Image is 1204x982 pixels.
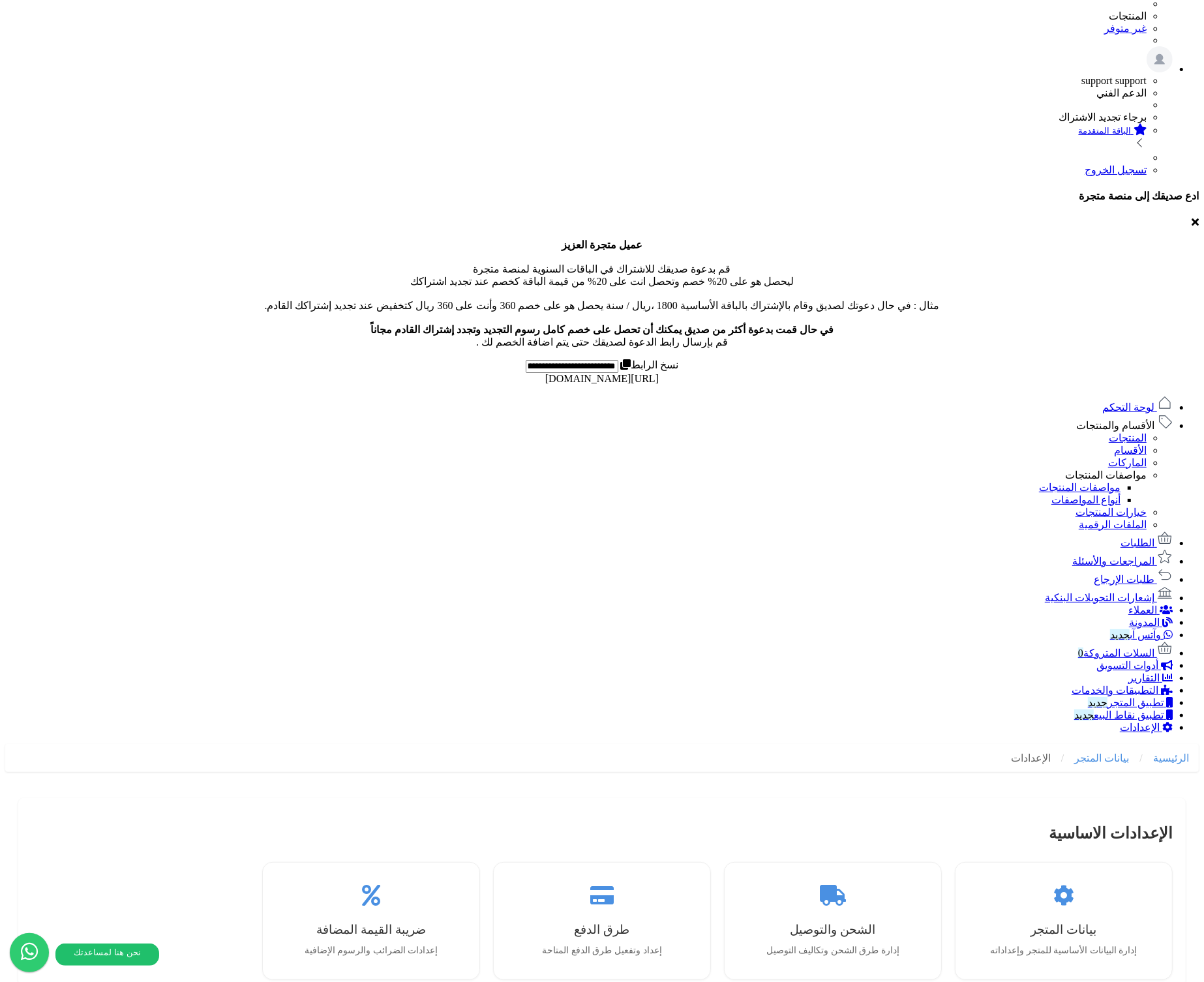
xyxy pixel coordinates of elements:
[1079,519,1147,530] a: الملفات الرقمية
[1114,445,1147,456] a: الأقسام
[1109,432,1147,443] a: المنتجات
[1102,402,1173,413] a: لوحة التحكم
[1120,722,1173,733] a: الإعدادات
[1072,685,1158,696] span: التطبيقات والخدمات
[1078,647,1173,659] a: السلات المتروكة0
[285,922,457,937] h3: ضريبة القيمة المضافة
[5,123,1147,152] a: الباقة المتقدمة
[1120,722,1160,733] span: الإعدادات
[1110,629,1130,640] span: جديد
[1096,660,1173,671] a: أدوات التسويق
[965,872,1163,971] a: بيانات المتجرإدارة البيانات الأساسية للمتجر وإعداداته
[1078,647,1083,659] span: 0
[1081,75,1147,86] span: support support
[1096,660,1158,671] span: أدوات التسويق
[5,190,1199,202] h4: ادع صديقك إلى منصة متجرة
[5,10,1147,22] li: المنتجات
[31,824,1173,849] h2: الإعدادات الاساسية
[1076,420,1154,431] span: الأقسام والمنتجات
[1102,402,1154,413] span: لوحة التحكم
[1128,604,1173,616] a: العملاء
[1011,752,1051,764] a: الإعدادات
[618,359,679,370] label: نسخ الرابط
[747,944,919,958] p: إدارة طرق الشحن وتكاليف التوصيل
[1128,604,1157,616] span: العملاء
[562,239,642,250] b: عميل متجرة العزيز
[1076,507,1147,518] a: خيارات المنتجات
[1074,709,1094,721] span: جديد
[747,922,919,937] h3: الشحن والتوصيل
[285,944,457,958] p: إعدادات الضرائب والرسوم الإضافية
[1078,647,1154,659] span: السلات المتروكة
[1153,752,1189,764] a: الرئيسية
[516,944,688,958] p: إعداد وتفعيل طرق الدفع المتاحة
[978,944,1150,958] p: إدارة البيانات الأساسية للمتجر وإعداداته
[370,324,834,335] b: في حال قمت بدعوة أكثر من صديق يمكنك أن تحصل على خصم كامل رسوم التجديد وتجدد إشتراك القادم مجاناً
[978,922,1150,937] h3: بيانات المتجر
[1074,709,1173,721] a: تطبيق نقاط البيعجديد
[5,373,1199,385] div: [URL][DOMAIN_NAME]
[1094,574,1173,585] a: طلبات الإرجاع
[1110,629,1173,640] a: وآتس آبجديد
[1085,164,1147,175] a: تسجيل الخروج
[1121,537,1154,548] span: الطلبات
[1065,469,1147,481] a: مواصفات المنتجات
[5,239,1199,348] p: قم بدعوة صديقك للاشتراك في الباقات السنوية لمنصة متجرة ليحصل هو على 20% خصم وتحصل انت على 20% من ...
[1088,697,1107,708] span: جديد
[1104,23,1147,34] a: غير متوفر
[1045,592,1154,603] span: إشعارات التحويلات البنكية
[5,87,1147,99] li: الدعم الفني
[1110,629,1161,640] span: وآتس آب
[272,872,470,971] a: ضريبة القيمة المضافةإعدادات الضرائب والرسوم الإضافية
[734,872,932,971] a: الشحن والتوصيلإدارة طرق الشحن وتكاليف التوصيل
[1079,126,1131,136] small: الباقة المتقدمة
[1121,537,1173,548] a: الطلبات
[1072,556,1154,567] span: المراجعات والأسئلة
[1088,697,1164,708] span: تطبيق المتجر
[1045,592,1173,603] a: إشعارات التحويلات البنكية
[1075,752,1130,764] a: بيانات المتجر
[1128,672,1160,683] span: التقارير
[1088,697,1173,708] a: تطبيق المتجرجديد
[1072,556,1173,567] a: المراجعات والأسئلة
[1094,574,1154,585] span: طلبات الإرجاع
[1072,685,1173,696] a: التطبيقات والخدمات
[503,872,701,971] a: طرق الدفعإعداد وتفعيل طرق الدفع المتاحة
[1129,617,1173,628] a: المدونة
[1074,709,1164,721] span: تطبيق نقاط البيع
[5,111,1147,123] li: برجاء تجديد الاشتراك
[516,922,688,937] h3: طرق الدفع
[1128,672,1173,683] a: التقارير
[1051,494,1121,505] a: أنواع المواصفات
[1129,617,1160,628] span: المدونة
[1108,457,1147,468] a: الماركات
[1039,482,1121,493] a: مواصفات المنتجات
